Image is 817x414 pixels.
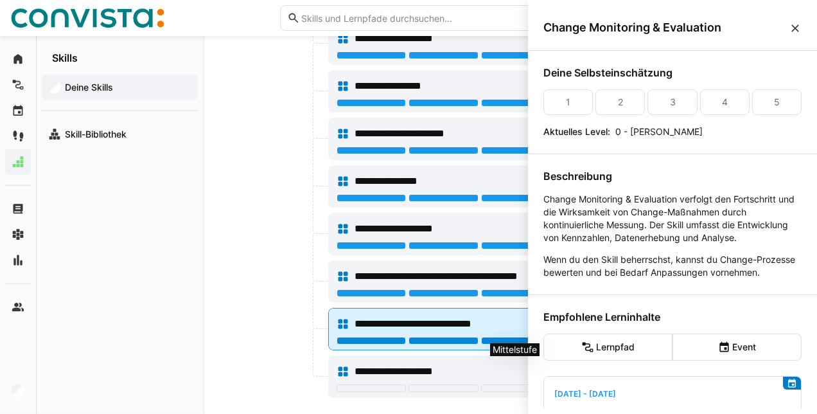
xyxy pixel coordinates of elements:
input: Skills und Lernpfade durchsuchen… [300,12,530,24]
p: 0 - [PERSON_NAME] [615,125,703,138]
p: Change Monitoring & Evaluation verfolgt den Fortschritt und die Wirksamkeit von Change-Maßnahmen ... [543,193,802,244]
div: 1 [566,96,570,109]
p: Aktuelles Level: [543,125,610,138]
eds-button-option: Event [672,334,802,361]
h4: Deine Selbsteinschätzung [543,66,802,79]
eds-button-option: Lernpfad [543,334,672,361]
div: 2 [618,96,623,109]
div: 5 [774,96,780,109]
h4: Beschreibung [543,170,802,183]
p: Wenn du den Skill beherrschst, kannst du Change-Prozesse bewerten und bei Bedarf Anpassungen vorn... [543,253,802,279]
span: [DATE] - [DATE] [554,389,616,399]
h4: Empfohlene Lerninhalte [543,310,802,323]
div: 3 [670,96,676,109]
div: 4 [722,96,728,109]
span: Change Monitoring & Evaluation [543,21,789,35]
p: Mittelstufe [493,345,537,355]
